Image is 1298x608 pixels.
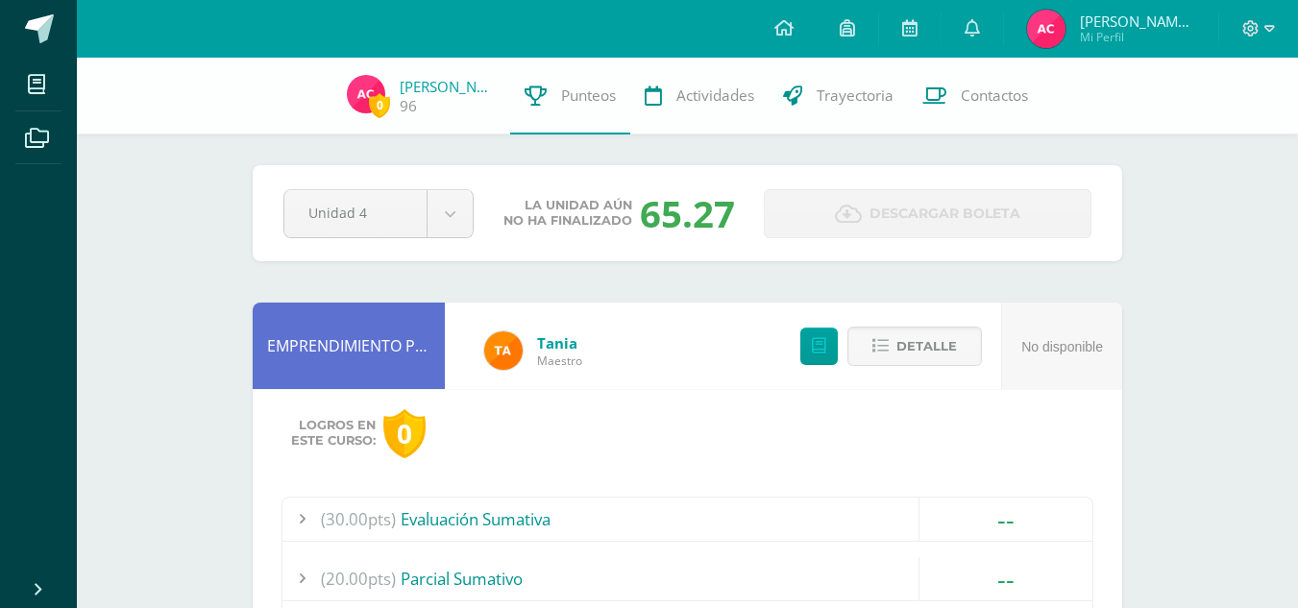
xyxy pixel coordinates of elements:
[282,557,1092,600] div: Parcial Sumativo
[537,353,582,369] span: Maestro
[484,331,523,370] img: feaeb2f9bb45255e229dc5fdac9a9f6b.png
[400,96,417,116] a: 96
[919,557,1092,600] div: --
[253,303,445,389] div: EMPRENDIMIENTO PARA LA PRODUCTIVIDAD
[1080,29,1195,45] span: Mi Perfil
[1080,12,1195,31] span: [PERSON_NAME] [PERSON_NAME]
[1021,339,1103,354] span: No disponible
[284,190,473,237] a: Unidad 4
[908,58,1042,134] a: Contactos
[537,333,582,353] a: Tania
[321,557,396,600] span: (20.00pts)
[769,58,908,134] a: Trayectoria
[869,190,1020,237] span: Descargar boleta
[919,498,1092,541] div: --
[561,85,616,106] span: Punteos
[817,85,894,106] span: Trayectoria
[291,418,376,449] span: Logros en este curso:
[369,93,390,117] span: 0
[503,198,632,229] span: La unidad aún no ha finalizado
[896,328,957,364] span: Detalle
[321,498,396,541] span: (30.00pts)
[400,77,496,96] a: [PERSON_NAME]
[1027,10,1065,48] img: 7b796679ac8a5c7c8476872a402b7861.png
[961,85,1028,106] span: Contactos
[308,190,403,235] span: Unidad 4
[282,498,1092,541] div: Evaluación Sumativa
[510,58,630,134] a: Punteos
[630,58,769,134] a: Actividades
[676,85,754,106] span: Actividades
[847,327,982,366] button: Detalle
[347,75,385,113] img: 7b796679ac8a5c7c8476872a402b7861.png
[383,409,426,458] div: 0
[640,188,735,238] div: 65.27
